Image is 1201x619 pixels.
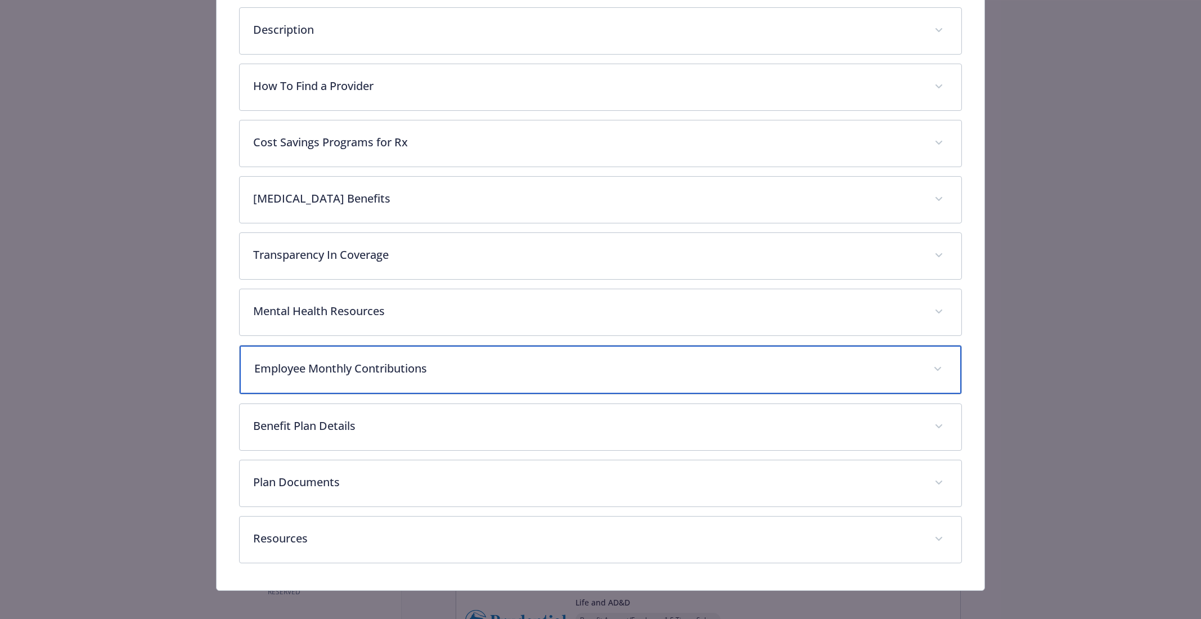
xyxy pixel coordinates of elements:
div: Plan Documents [240,460,961,506]
p: How To Find a Provider [253,78,920,95]
p: Transparency In Coverage [253,246,920,263]
div: Mental Health Resources [240,289,961,335]
p: Plan Documents [253,474,920,491]
p: Resources [253,530,920,547]
p: [MEDICAL_DATA] Benefits [253,190,920,207]
div: Transparency In Coverage [240,233,961,279]
p: Mental Health Resources [253,303,920,320]
div: Employee Monthly Contributions [240,346,961,394]
p: Benefit Plan Details [253,418,920,434]
div: How To Find a Provider [240,64,961,110]
div: Resources [240,517,961,563]
p: Cost Savings Programs for Rx [253,134,920,151]
div: Benefit Plan Details [240,404,961,450]
p: Employee Monthly Contributions [254,360,919,377]
div: Cost Savings Programs for Rx [240,120,961,167]
p: Description [253,21,920,38]
div: [MEDICAL_DATA] Benefits [240,177,961,223]
div: Description [240,8,961,54]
